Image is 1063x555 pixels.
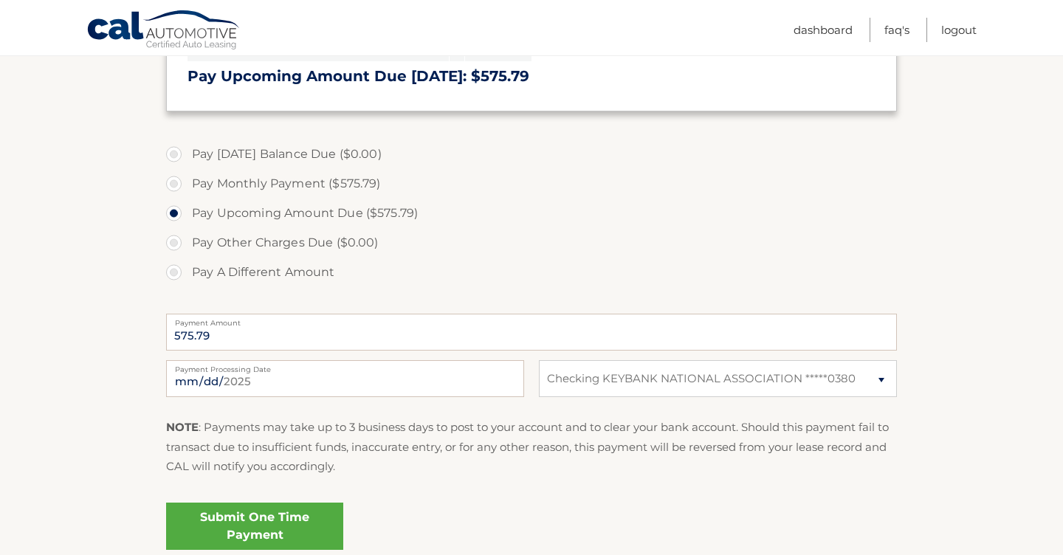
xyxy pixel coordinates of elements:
p: : Payments may take up to 3 business days to post to your account and to clear your bank account.... [166,418,897,476]
h3: Pay Upcoming Amount Due [DATE]: $575.79 [188,67,875,86]
input: Payment Date [166,360,524,397]
a: Cal Automotive [86,10,241,52]
a: FAQ's [884,18,909,42]
label: Pay Monthly Payment ($575.79) [166,169,897,199]
label: Payment Amount [166,314,897,325]
label: Payment Processing Date [166,360,524,372]
label: Pay [DATE] Balance Due ($0.00) [166,139,897,169]
label: Pay Other Charges Due ($0.00) [166,228,897,258]
a: Logout [941,18,977,42]
strong: NOTE [166,420,199,434]
a: Submit One Time Payment [166,503,343,550]
a: Dashboard [794,18,853,42]
label: Pay Upcoming Amount Due ($575.79) [166,199,897,228]
label: Pay A Different Amount [166,258,897,287]
input: Payment Amount [166,314,897,351]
